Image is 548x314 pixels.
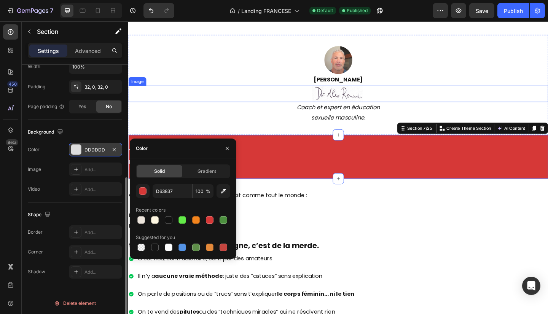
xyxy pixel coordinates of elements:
div: Width [28,63,40,70]
p: Coach et expert en éducation [1,89,456,100]
input: Eg: FFFFFF [153,184,192,198]
p: 7 [50,6,53,15]
iframe: Design area [128,21,548,314]
div: Corner [28,249,43,255]
div: Add... [84,166,120,173]
div: Color [136,145,148,152]
button: Delete element [28,297,122,309]
span: Landing FRANCESE [241,7,291,15]
span: Yes [78,103,86,110]
span: Published [347,7,368,14]
div: Image [2,62,18,69]
div: Color [28,146,40,153]
span: Solid [154,168,165,175]
span: Default [317,7,333,14]
div: Add... [84,249,120,256]
p: Forums, vidéos YouTube, guides… Et j’ai vite compris une chose : [1,195,456,228]
p: Problème…" [1,148,456,159]
p: [PERSON_NAME] [1,58,456,69]
div: Shape [28,210,52,220]
div: Image [28,166,41,173]
strong: le corps féminin… ni le tien [162,292,246,301]
p: C’est flou, contradictoire, écrit par des amateurs [10,253,246,264]
span: LE VRAI [21,137,44,146]
div: Page padding [28,103,65,110]
div: Open Intercom Messenger [522,277,540,295]
div: Suggested for you [136,234,175,241]
button: Publish [497,3,529,18]
div: Publish [504,7,523,15]
div: Video [28,186,40,193]
div: Padding [28,83,45,90]
div: Background [28,127,65,137]
div: Beta [6,139,18,145]
button: Save [469,3,494,18]
span: Save [476,8,488,14]
p: On parle de positions ou de “trucs” sans t’expliquer [10,292,246,303]
p: Advanced [75,47,101,55]
button: AI Content [400,112,433,121]
strong: 99% de ce qu’on trouve en ligne, c’est de la merde. [1,239,207,250]
div: Section 7/25 [302,113,332,120]
span: Gradient [198,168,216,175]
div: Add... [84,229,120,236]
span: No [106,103,112,110]
div: Undo/Redo [143,3,174,18]
img: gempages_544086053431018334-4113dc37-27f6-4bf8-9aeb-0c5cf67e96ca.png [200,70,257,88]
div: 450 [7,81,18,87]
div: Recent colors [136,207,166,214]
p: Create Theme Section [346,113,395,120]
p: sexuelle masculine. [1,100,456,111]
strong: aucune vraie méthode [29,273,103,282]
div: Add... [84,186,120,193]
div: 32, 0, 32, 0 [84,84,120,91]
p: Il n’y a : juste des “astuces” sans explication [10,272,246,283]
span: % [206,188,210,195]
p: Quand j’ai voulu m’améliorer au lit, j’ai fait comme tout le monde : [1,184,456,195]
p: Settings [38,47,59,55]
p: Section [37,27,99,36]
div: DDDDDD [84,147,107,153]
button: 7 [3,3,57,18]
input: Auto [69,60,122,73]
div: Add... [84,269,120,276]
img: gempages_544086053431018334-28029463-4307-43c1-ac55-7d10e224e97d.jpg [213,27,244,57]
span: / [238,7,240,15]
div: Border [28,229,43,236]
p: "Voici [1,137,456,148]
div: Shadow [28,268,45,275]
div: Delete element [54,299,96,308]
